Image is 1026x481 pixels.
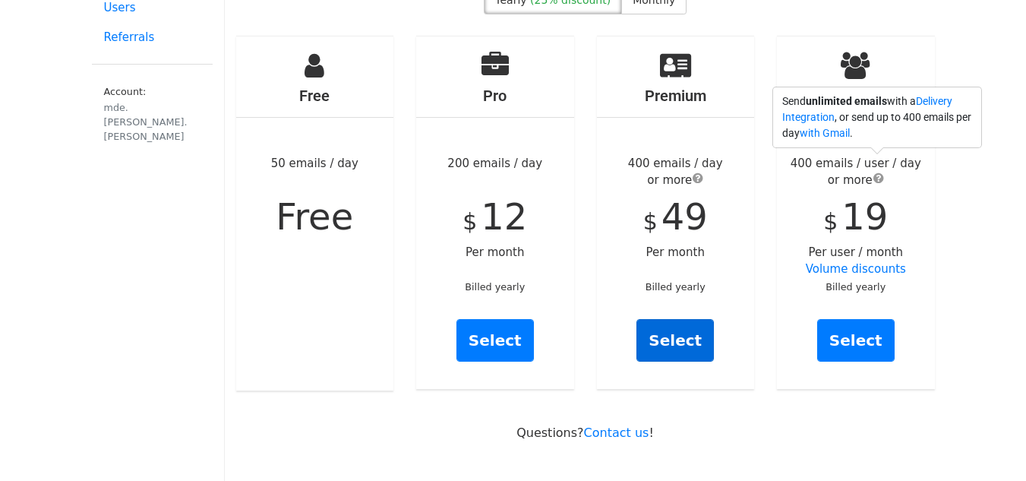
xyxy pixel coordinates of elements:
a: Select [456,319,534,362]
span: $ [643,208,658,235]
h4: Free [236,87,394,105]
h4: Premium [597,87,755,105]
a: Volume discounts [806,262,906,276]
a: Select [636,319,714,362]
span: 19 [841,195,888,238]
a: with Gmail [800,127,850,139]
span: $ [823,208,838,235]
div: 200 emails / day Per month [416,36,574,389]
small: Billed yearly [646,281,706,293]
iframe: Chat Widget [950,408,1026,481]
div: Per user / month [777,36,935,389]
div: 400 emails / user / day or more [777,155,935,189]
small: Billed yearly [465,281,525,293]
span: $ [462,208,477,235]
span: 12 [481,195,527,238]
small: Account: [104,86,200,144]
div: Per month [597,36,755,389]
a: Select [817,319,895,362]
h4: Pro [416,87,574,105]
span: Free [276,195,353,238]
div: 50 emails / day [236,36,394,391]
span: 49 [661,195,708,238]
div: mde.[PERSON_NAME].[PERSON_NAME] [104,100,200,144]
small: Billed yearly [826,281,886,293]
p: Questions? ! [236,425,935,441]
a: Contact us [584,426,649,440]
div: Send with a , or send up to 400 emails per day . [773,87,981,147]
div: Widget de chat [950,408,1026,481]
b: unlimited emails [806,95,887,107]
a: Referrals [92,23,213,52]
div: 400 emails / day or more [597,155,755,189]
